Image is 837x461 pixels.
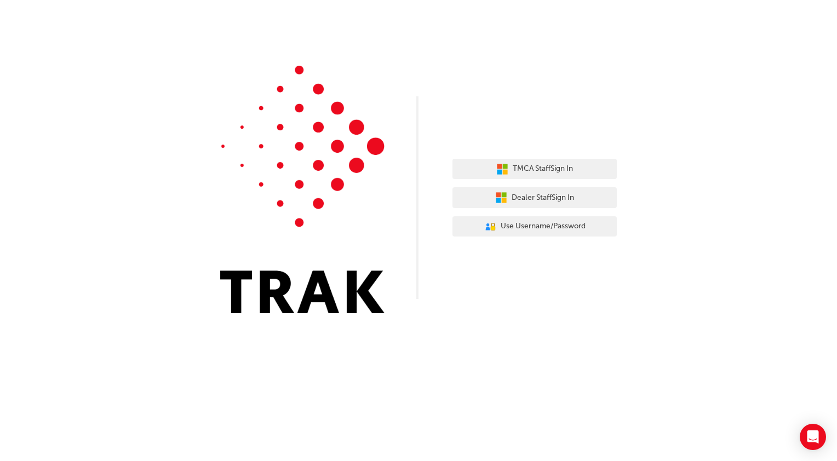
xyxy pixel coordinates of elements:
[452,159,617,180] button: TMCA StaffSign In
[800,424,826,450] div: Open Intercom Messenger
[513,163,573,175] span: TMCA Staff Sign In
[220,66,385,313] img: Trak
[512,192,574,204] span: Dealer Staff Sign In
[452,187,617,208] button: Dealer StaffSign In
[452,216,617,237] button: Use Username/Password
[501,220,586,233] span: Use Username/Password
